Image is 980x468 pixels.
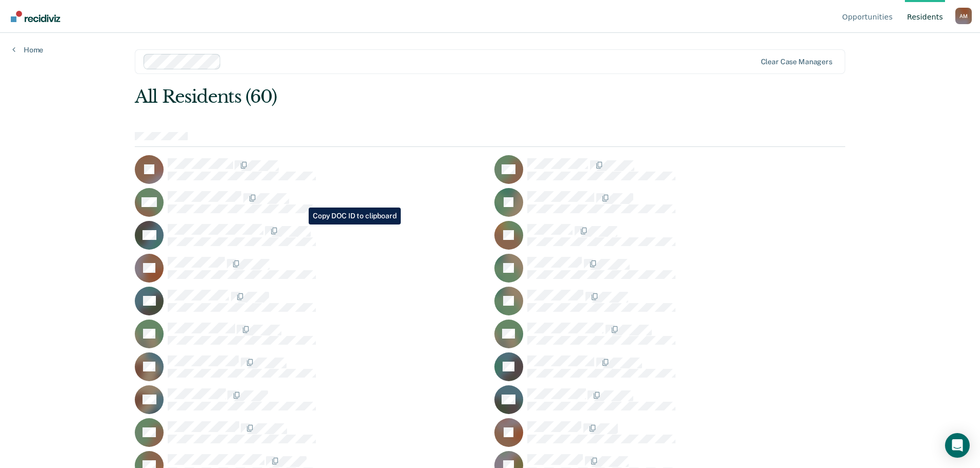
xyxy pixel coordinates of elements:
[135,86,703,107] div: All Residents (60)
[945,433,970,458] div: Open Intercom Messenger
[955,8,972,24] button: Profile dropdown button
[11,11,60,22] img: Recidiviz
[955,8,972,24] div: A M
[761,58,832,66] div: Clear case managers
[12,45,43,54] a: Home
